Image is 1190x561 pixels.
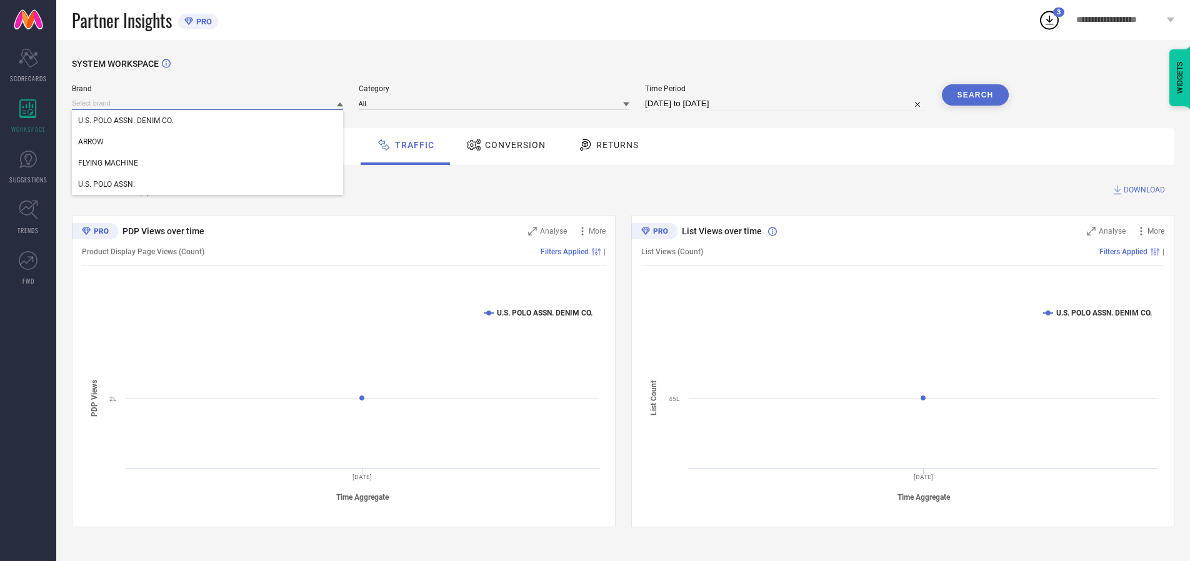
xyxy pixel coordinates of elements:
[914,474,933,480] text: [DATE]
[109,395,117,402] text: 2L
[72,174,343,195] div: U.S. POLO ASSN.
[72,152,343,174] div: FLYING MACHINE
[589,227,606,236] span: More
[72,97,343,110] input: Select brand
[78,180,135,189] span: U.S. POLO ASSN.
[485,140,546,150] span: Conversion
[641,247,703,256] span: List Views (Count)
[78,159,138,167] span: FLYING MACHINE
[72,7,172,33] span: Partner Insights
[72,84,343,93] span: Brand
[645,84,926,93] span: Time Period
[604,247,606,256] span: |
[193,17,212,26] span: PRO
[669,395,680,402] text: 45L
[1124,184,1165,196] span: DOWNLOAD
[122,226,204,236] span: PDP Views over time
[1087,227,1096,236] svg: Zoom
[9,175,47,184] span: SUGGESTIONS
[528,227,537,236] svg: Zoom
[1057,8,1061,16] span: 3
[497,309,592,317] text: U.S. POLO ASSN. DENIM CO.
[1038,9,1061,31] div: Open download list
[1147,227,1164,236] span: More
[540,227,567,236] span: Analyse
[395,140,434,150] span: Traffic
[336,493,389,502] tspan: Time Aggregate
[645,96,926,111] input: Select time period
[649,380,658,415] tspan: List Count
[22,276,34,285] span: FWD
[541,247,589,256] span: Filters Applied
[72,59,159,69] span: SYSTEM WORKSPACE
[596,140,639,150] span: Returns
[1099,227,1126,236] span: Analyse
[72,110,343,131] div: U.S. POLO ASSN. DENIM CO.
[10,74,47,83] span: SCORECARDS
[11,124,46,134] span: WORKSPACE
[359,84,630,93] span: Category
[352,474,372,480] text: [DATE]
[1099,247,1147,256] span: Filters Applied
[72,223,118,242] div: Premium
[72,131,343,152] div: ARROW
[17,226,39,235] span: TRENDS
[78,137,104,146] span: ARROW
[942,84,1009,106] button: Search
[897,493,950,502] tspan: Time Aggregate
[90,379,99,416] tspan: PDP Views
[82,247,204,256] span: Product Display Page Views (Count)
[631,223,677,242] div: Premium
[1056,309,1152,317] text: U.S. POLO ASSN. DENIM CO.
[1162,247,1164,256] span: |
[78,116,173,125] span: U.S. POLO ASSN. DENIM CO.
[682,226,762,236] span: List Views over time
